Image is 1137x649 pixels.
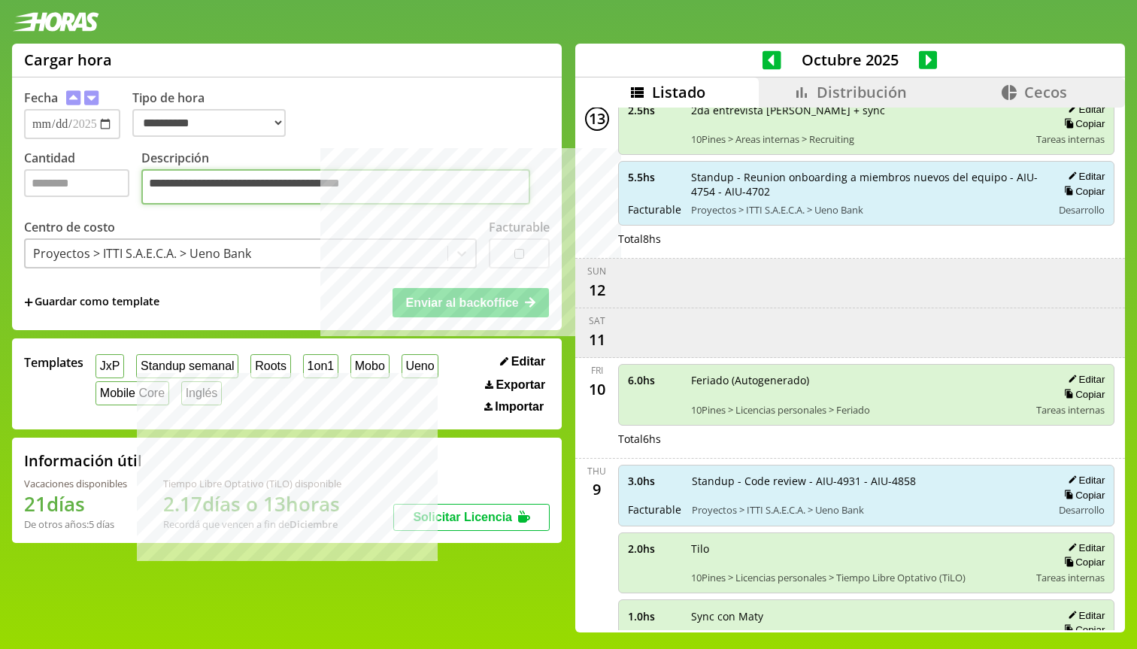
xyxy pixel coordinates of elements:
[511,355,545,368] span: Editar
[1059,503,1105,517] span: Desarrollo
[1060,185,1105,198] button: Copiar
[628,474,681,488] span: 3.0 hs
[1060,623,1105,636] button: Copiar
[1036,571,1105,584] span: Tareas internas
[575,108,1125,630] div: scrollable content
[628,170,681,184] span: 5.5 hs
[290,517,338,531] b: Diciembre
[691,541,1026,556] span: Tilo
[250,354,290,378] button: Roots
[691,373,1026,387] span: Feriado (Autogenerado)
[1060,388,1105,401] button: Copiar
[141,169,530,205] textarea: Descripción
[96,354,124,378] button: JxP
[1063,170,1105,183] button: Editar
[691,132,1026,146] span: 10Pines > Areas internas > Recruiting
[181,381,222,405] button: Inglés
[691,170,1042,199] span: Standup - Reunion onboarding a miembros nuevos del equipo - AIU-4754 - AIU-4702
[24,150,141,208] label: Cantidad
[652,82,705,102] span: Listado
[96,381,169,405] button: Mobile Core
[1060,556,1105,569] button: Copiar
[393,288,549,317] button: Enviar al backoffice
[12,12,99,32] img: logotipo
[1063,609,1105,622] button: Editar
[628,103,681,117] span: 2.5 hs
[781,50,919,70] span: Octubre 2025
[691,203,1042,217] span: Proyectos > ITTI S.A.E.C.A. > Ueno Bank
[587,265,606,277] div: Sun
[692,503,1042,517] span: Proyectos > ITTI S.A.E.C.A. > Ueno Bank
[817,82,907,102] span: Distribución
[618,432,1115,446] div: Total 6 hs
[1063,541,1105,554] button: Editar
[405,296,518,309] span: Enviar al backoffice
[481,378,550,393] button: Exportar
[132,109,286,137] select: Tipo de hora
[691,103,1026,117] span: 2da entrevista [PERSON_NAME] + sync
[24,89,58,106] label: Fecha
[585,377,609,401] div: 10
[402,354,439,378] button: Ueno
[33,245,251,262] div: Proyectos > ITTI S.A.E.C.A. > Ueno Bank
[496,378,545,392] span: Exportar
[1036,403,1105,417] span: Tareas internas
[24,517,127,531] div: De otros años: 5 días
[303,354,338,378] button: 1on1
[489,219,550,235] label: Facturable
[24,294,159,311] span: +Guardar como template
[1024,82,1067,102] span: Cecos
[692,474,1042,488] span: Standup - Code review - AIU-4931 - AIU-4858
[628,502,681,517] span: Facturable
[350,354,390,378] button: Mobo
[24,219,115,235] label: Centro de costo
[1063,474,1105,487] button: Editar
[628,609,681,623] span: 1.0 hs
[585,107,609,131] div: 13
[163,477,341,490] div: Tiempo Libre Optativo (TiLO) disponible
[1063,103,1105,116] button: Editar
[141,150,550,208] label: Descripción
[24,50,112,70] h1: Cargar hora
[628,541,681,556] span: 2.0 hs
[24,450,142,471] h2: Información útil
[24,169,129,197] input: Cantidad
[24,294,33,311] span: +
[618,232,1115,246] div: Total 8 hs
[691,403,1026,417] span: 10Pines > Licencias personales > Feriado
[24,354,83,371] span: Templates
[496,354,550,369] button: Editar
[1036,132,1105,146] span: Tareas internas
[1059,203,1105,217] span: Desarrollo
[587,465,606,478] div: Thu
[163,517,341,531] div: Recordá que vencen a fin de
[585,327,609,351] div: 11
[24,477,127,490] div: Vacaciones disponibles
[691,609,1026,623] span: Sync con Maty
[1060,117,1105,130] button: Copiar
[628,202,681,217] span: Facturable
[589,314,605,327] div: Sat
[24,490,127,517] h1: 21 días
[163,490,341,517] h1: 2.17 días o 13 horas
[495,400,544,414] span: Importar
[413,511,512,523] span: Solicitar Licencia
[393,504,550,531] button: Solicitar Licencia
[136,354,238,378] button: Standup semanal
[1063,373,1105,386] button: Editar
[132,89,298,139] label: Tipo de hora
[628,373,681,387] span: 6.0 hs
[691,571,1026,584] span: 10Pines > Licencias personales > Tiempo Libre Optativo (TiLO)
[585,277,609,302] div: 12
[585,478,609,502] div: 9
[591,364,603,377] div: Fri
[1060,489,1105,502] button: Copiar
